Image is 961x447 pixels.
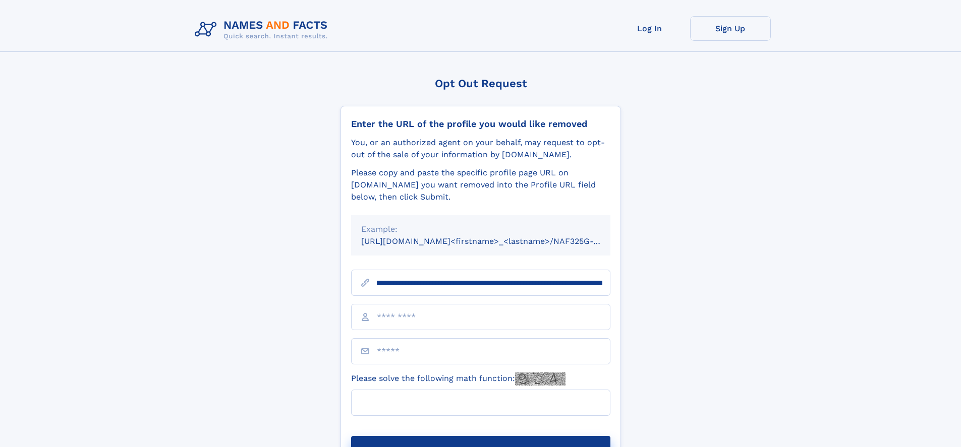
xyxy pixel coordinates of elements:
[351,372,566,386] label: Please solve the following math function:
[351,118,610,130] div: Enter the URL of the profile you would like removed
[361,236,630,246] small: [URL][DOMAIN_NAME]<firstname>_<lastname>/NAF325G-xxxxxxxx
[351,137,610,161] div: You, or an authorized agent on your behalf, may request to opt-out of the sale of your informatio...
[341,77,621,90] div: Opt Out Request
[191,16,336,43] img: Logo Names and Facts
[690,16,771,41] a: Sign Up
[351,167,610,203] div: Please copy and paste the specific profile page URL on [DOMAIN_NAME] you want removed into the Pr...
[361,223,600,235] div: Example:
[609,16,690,41] a: Log In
